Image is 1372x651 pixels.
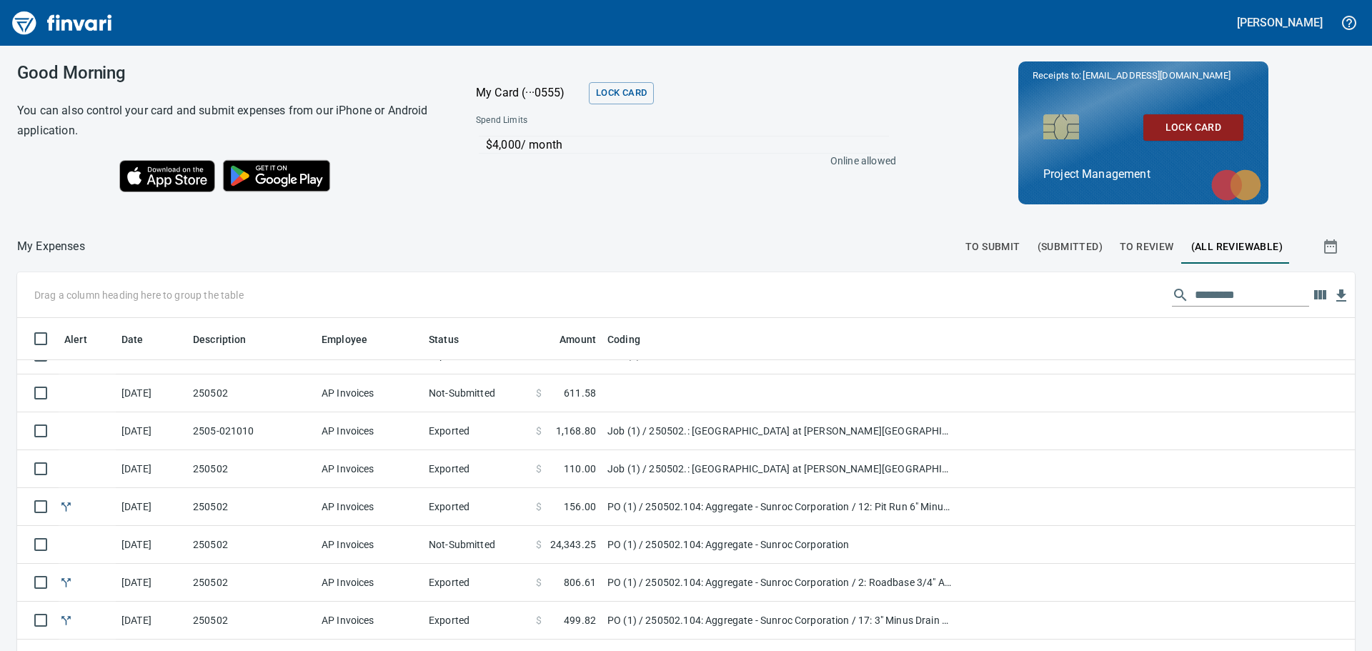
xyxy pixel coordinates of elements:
[116,488,187,526] td: [DATE]
[536,500,542,514] span: $
[1155,119,1232,136] span: Lock Card
[602,412,959,450] td: Job (1) / 250502.: [GEOGRAPHIC_DATA] at [PERSON_NAME][GEOGRAPHIC_DATA] / 8520. 01.: BS1 - Dewater...
[423,374,530,412] td: Not-Submitted
[116,526,187,564] td: [DATE]
[187,564,316,602] td: 250502
[322,331,386,348] span: Employee
[602,564,959,602] td: PO (1) / 250502.104: Aggregate - Sunroc Corporation / 2: Roadbase 3/4" Agg for Base - Delivery
[476,114,710,128] span: Spend Limits
[464,154,896,168] p: Online allowed
[322,331,367,348] span: Employee
[59,577,74,587] span: Split transaction
[59,502,74,511] span: Split transaction
[9,6,116,40] img: Finvari
[536,537,542,552] span: $
[17,101,440,141] h6: You can also control your card and submit expenses from our iPhone or Android application.
[564,575,596,590] span: 806.61
[536,386,542,400] span: $
[1038,238,1103,256] span: (Submitted)
[119,160,215,192] img: Download on the App Store
[64,331,106,348] span: Alert
[423,450,530,488] td: Exported
[59,615,74,625] span: Split transaction
[589,82,654,104] button: Lock Card
[1309,229,1355,264] button: Show transactions within a particular date range
[556,424,596,438] span: 1,168.80
[316,412,423,450] td: AP Invoices
[187,488,316,526] td: 250502
[550,537,596,552] span: 24,343.25
[215,152,338,199] img: Get it on Google Play
[602,602,959,640] td: PO (1) / 250502.104: Aggregate - Sunroc Corporation / 17: 3" Minus Drain Rock (Delivered)
[116,564,187,602] td: [DATE]
[536,462,542,476] span: $
[429,331,477,348] span: Status
[187,374,316,412] td: 250502
[316,526,423,564] td: AP Invoices
[560,331,596,348] span: Amount
[187,526,316,564] td: 250502
[536,575,542,590] span: $
[429,331,459,348] span: Status
[1143,114,1243,141] button: Lock Card
[187,602,316,640] td: 250502
[1081,69,1231,82] span: [EMAIL_ADDRESS][DOMAIN_NAME]
[193,331,265,348] span: Description
[602,450,959,488] td: Job (1) / 250502.: [GEOGRAPHIC_DATA] at [PERSON_NAME][GEOGRAPHIC_DATA] / 15. 01.: BS1 - Pile Supp...
[1309,284,1331,306] button: Choose columns to display
[486,136,889,154] p: $4,000 / month
[423,412,530,450] td: Exported
[536,424,542,438] span: $
[602,526,959,564] td: PO (1) / 250502.104: Aggregate - Sunroc Corporation
[564,462,596,476] span: 110.00
[1033,69,1254,83] p: Receipts to:
[17,238,85,255] p: My Expenses
[116,602,187,640] td: [DATE]
[536,613,542,627] span: $
[64,331,87,348] span: Alert
[1331,285,1352,307] button: Download Table
[187,412,316,450] td: 2505-021010
[1237,15,1323,30] h5: [PERSON_NAME]
[423,526,530,564] td: Not-Submitted
[607,331,640,348] span: Coding
[423,564,530,602] td: Exported
[316,602,423,640] td: AP Invoices
[17,238,85,255] nav: breadcrumb
[423,602,530,640] td: Exported
[476,84,583,101] p: My Card (···0555)
[17,63,440,83] h3: Good Morning
[316,374,423,412] td: AP Invoices
[602,488,959,526] td: PO (1) / 250502.104: Aggregate - Sunroc Corporation / 12: Pit Run 6" Minus + Borrow - Delivery
[121,331,144,348] span: Date
[1120,238,1174,256] span: To Review
[116,412,187,450] td: [DATE]
[121,331,162,348] span: Date
[316,488,423,526] td: AP Invoices
[1204,162,1268,208] img: mastercard.svg
[116,450,187,488] td: [DATE]
[564,386,596,400] span: 611.58
[564,613,596,627] span: 499.82
[596,85,647,101] span: Lock Card
[1233,11,1326,34] button: [PERSON_NAME]
[607,331,659,348] span: Coding
[34,288,244,302] p: Drag a column heading here to group the table
[423,488,530,526] td: Exported
[1191,238,1283,256] span: (All Reviewable)
[316,564,423,602] td: AP Invoices
[116,374,187,412] td: [DATE]
[193,331,247,348] span: Description
[316,450,423,488] td: AP Invoices
[564,500,596,514] span: 156.00
[1043,166,1243,183] p: Project Management
[965,238,1020,256] span: To Submit
[541,331,596,348] span: Amount
[187,450,316,488] td: 250502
